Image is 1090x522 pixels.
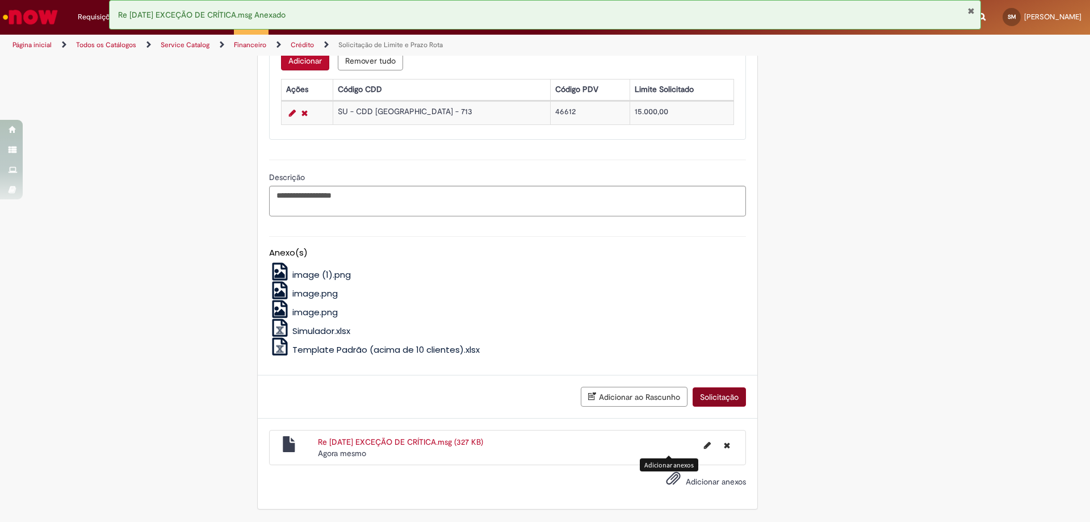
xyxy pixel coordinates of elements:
td: 46612 [550,101,630,124]
span: image.png [292,287,338,299]
th: Ações [281,79,333,100]
span: image.png [292,306,338,318]
a: Re [DATE] EXCEÇÃO DE CRÍTICA.msg (327 KB) [318,437,483,447]
a: Todos os Catálogos [76,40,136,49]
th: Limite Solicitado [630,79,734,100]
span: [PERSON_NAME] [1024,12,1081,22]
td: 15.000,00 [630,101,734,124]
span: Requisições [78,11,118,23]
ul: Trilhas de página [9,35,718,56]
a: Página inicial [12,40,52,49]
button: Adicionar ao Rascunho [581,387,687,407]
a: Solicitação de Limite e Prazo Rota [338,40,443,49]
button: Fechar Notificação [967,6,975,15]
button: Solicitação [693,387,746,407]
span: SM [1008,13,1016,20]
span: Re [DATE] EXCEÇÃO DE CRÍTICA.msg Anexado [118,10,286,20]
button: Adicionar anexos [663,468,684,494]
td: SU - CDD [GEOGRAPHIC_DATA] - 713 [333,101,550,124]
a: image.png [269,306,338,318]
textarea: Descrição [269,186,746,216]
a: Editar Linha 1 [286,106,299,120]
button: Add a row for Crédito [281,51,329,70]
a: Remover linha 1 [299,106,311,120]
a: Template Padrão (acima de 10 clientes).xlsx [269,344,480,356]
a: Financeiro [234,40,266,49]
a: Simulador.xlsx [269,325,351,337]
button: Editar nome de arquivo Re 30.09.2025 EXCEÇÃO DE CRÍTICA.msg [697,436,718,454]
span: Adicionar anexos [686,477,746,487]
time: 30/09/2025 18:18:40 [318,448,366,458]
h5: Anexo(s) [269,248,746,258]
button: Excluir Re 30.09.2025 EXCEÇÃO DE CRÍTICA.msg [717,436,737,454]
span: Template Padrão (acima de 10 clientes).xlsx [292,344,480,356]
a: Crédito [291,40,314,49]
a: Service Catalog [161,40,209,49]
span: Descrição [269,172,307,182]
div: Adicionar anexos [640,458,698,471]
span: Agora mesmo [318,448,366,458]
a: image (1).png [269,269,351,281]
a: image.png [269,287,338,299]
span: image (1).png [292,269,351,281]
th: Código CDD [333,79,550,100]
img: ServiceNow [1,6,60,28]
th: Código PDV [550,79,630,100]
button: Remove all rows for Crédito [338,51,403,70]
span: Simulador.xlsx [292,325,350,337]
